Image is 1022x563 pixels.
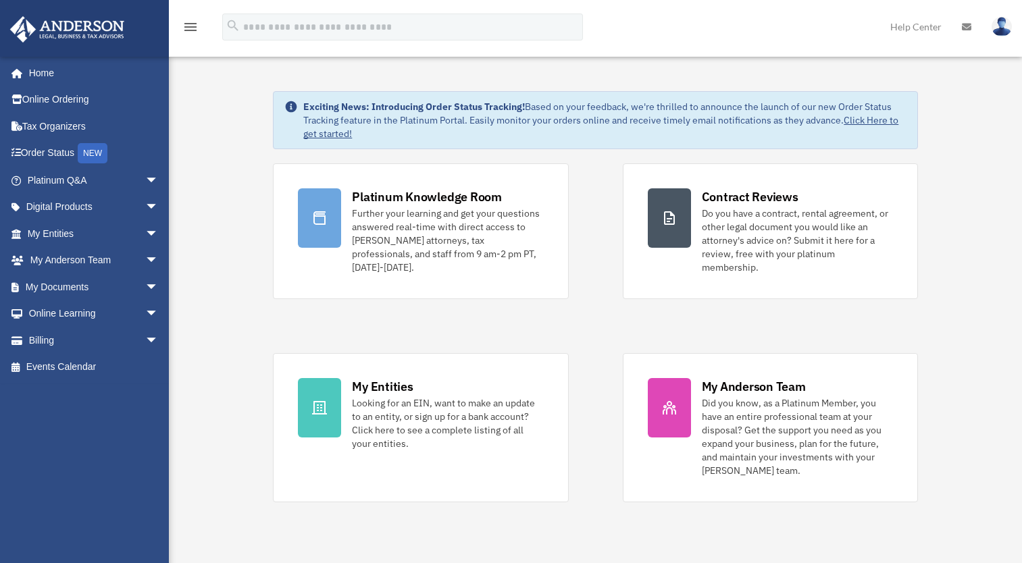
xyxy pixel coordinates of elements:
a: Order StatusNEW [9,140,179,167]
a: Platinum Q&Aarrow_drop_down [9,167,179,194]
div: Do you have a contract, rental agreement, or other legal document you would like an attorney's ad... [702,207,893,274]
a: Events Calendar [9,354,179,381]
a: My Entities Looking for an EIN, want to make an update to an entity, or sign up for a bank accoun... [273,353,568,502]
div: NEW [78,143,107,163]
div: Did you know, as a Platinum Member, you have an entire professional team at your disposal? Get th... [702,396,893,477]
span: arrow_drop_down [145,273,172,301]
span: arrow_drop_down [145,167,172,194]
a: Contract Reviews Do you have a contract, rental agreement, or other legal document you would like... [623,163,918,299]
a: Home [9,59,172,86]
a: Online Learningarrow_drop_down [9,300,179,327]
span: arrow_drop_down [145,194,172,221]
div: My Anderson Team [702,378,806,395]
i: menu [182,19,199,35]
div: Looking for an EIN, want to make an update to an entity, or sign up for a bank account? Click her... [352,396,543,450]
div: Contract Reviews [702,188,798,205]
div: Based on your feedback, we're thrilled to announce the launch of our new Order Status Tracking fe... [303,100,906,140]
span: arrow_drop_down [145,247,172,275]
a: My Anderson Team Did you know, as a Platinum Member, you have an entire professional team at your... [623,353,918,502]
img: User Pic [992,17,1012,36]
strong: Exciting News: Introducing Order Status Tracking! [303,101,525,113]
a: Online Ordering [9,86,179,113]
img: Anderson Advisors Platinum Portal [6,16,128,43]
div: Platinum Knowledge Room [352,188,502,205]
a: menu [182,24,199,35]
div: My Entities [352,378,413,395]
a: My Entitiesarrow_drop_down [9,220,179,247]
a: Click Here to get started! [303,114,898,140]
span: arrow_drop_down [145,327,172,354]
i: search [226,18,240,33]
span: arrow_drop_down [145,300,172,328]
div: Further your learning and get your questions answered real-time with direct access to [PERSON_NAM... [352,207,543,274]
a: Tax Organizers [9,113,179,140]
span: arrow_drop_down [145,220,172,248]
a: Billingarrow_drop_down [9,327,179,354]
a: Platinum Knowledge Room Further your learning and get your questions answered real-time with dire... [273,163,568,299]
a: Digital Productsarrow_drop_down [9,194,179,221]
a: My Anderson Teamarrow_drop_down [9,247,179,274]
a: My Documentsarrow_drop_down [9,273,179,300]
